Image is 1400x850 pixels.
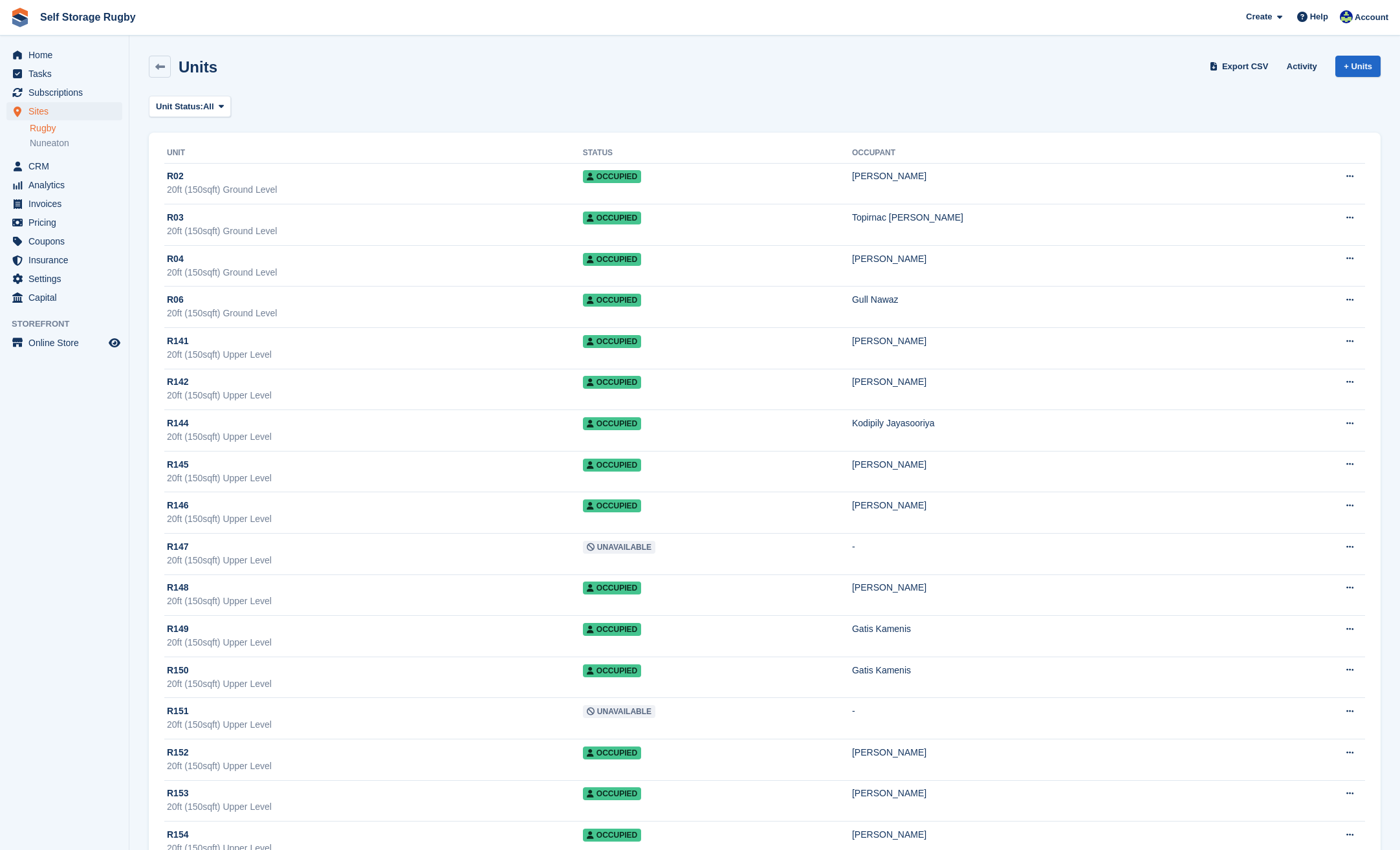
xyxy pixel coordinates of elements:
[6,83,122,102] a: menu
[107,335,122,351] a: Preview store
[852,787,1265,800] div: [PERSON_NAME]
[1310,10,1328,23] span: Help
[852,143,1265,164] th: Occupant
[1355,11,1388,24] span: Account
[28,195,106,213] span: Invoices
[167,746,188,759] span: R152
[583,170,641,183] span: Occupied
[852,293,1265,307] div: Gull Nawaz
[1282,56,1322,77] a: Activity
[167,252,184,266] span: R04
[28,213,106,232] span: Pricing
[583,623,641,636] span: Occupied
[1340,10,1353,23] img: Richard Palmer
[167,375,188,389] span: R142
[167,828,188,842] span: R154
[852,828,1265,842] div: [PERSON_NAME]
[1222,60,1269,73] span: Export CSV
[28,251,106,269] span: Insurance
[583,499,641,512] span: Occupied
[852,499,1265,512] div: [PERSON_NAME]
[6,251,122,269] a: menu
[167,183,583,197] div: 20ft (150sqft) Ground Level
[30,122,122,135] a: Rugby
[6,195,122,213] a: menu
[852,252,1265,266] div: [PERSON_NAME]
[28,176,106,194] span: Analytics
[167,169,184,183] span: R02
[6,289,122,307] a: menu
[28,270,106,288] span: Settings
[28,334,106,352] span: Online Store
[167,307,583,320] div: 20ft (150sqft) Ground Level
[583,212,641,224] span: Occupied
[28,232,106,250] span: Coupons
[167,554,583,567] div: 20ft (150sqft) Upper Level
[583,253,641,266] span: Occupied
[167,389,583,402] div: 20ft (150sqft) Upper Level
[6,102,122,120] a: menu
[167,334,188,348] span: R141
[852,698,1265,739] td: -
[167,636,583,649] div: 20ft (150sqft) Upper Level
[6,176,122,194] a: menu
[28,102,106,120] span: Sites
[164,143,583,164] th: Unit
[583,705,655,718] span: Unavailable
[852,375,1265,389] div: [PERSON_NAME]
[167,512,583,526] div: 20ft (150sqft) Upper Level
[852,664,1265,677] div: Gatis Kamenis
[6,334,122,352] a: menu
[156,100,203,113] span: Unit Status:
[167,293,184,307] span: R06
[28,65,106,83] span: Tasks
[852,458,1265,472] div: [PERSON_NAME]
[203,100,214,113] span: All
[583,664,641,677] span: Occupied
[28,289,106,307] span: Capital
[167,800,583,814] div: 20ft (150sqft) Upper Level
[6,270,122,288] a: menu
[167,677,583,691] div: 20ft (150sqft) Upper Level
[1207,56,1274,77] a: Export CSV
[28,157,106,175] span: CRM
[167,787,188,800] span: R153
[167,540,188,554] span: R147
[852,581,1265,594] div: [PERSON_NAME]
[167,664,188,677] span: R150
[167,348,583,362] div: 20ft (150sqft) Upper Level
[1246,10,1272,23] span: Create
[583,335,641,348] span: Occupied
[6,65,122,83] a: menu
[583,829,641,842] span: Occupied
[167,458,188,472] span: R145
[167,759,583,773] div: 20ft (150sqft) Upper Level
[852,622,1265,636] div: Gatis Kamenis
[10,8,30,27] img: stora-icon-8386f47178a22dfd0bd8f6a31ec36ba5ce8667c1dd55bd0f319d3a0aa187defe.svg
[167,594,583,608] div: 20ft (150sqft) Upper Level
[6,232,122,250] a: menu
[1335,56,1381,77] a: + Units
[167,704,188,718] span: R151
[583,746,641,759] span: Occupied
[167,472,583,485] div: 20ft (150sqft) Upper Level
[583,541,655,554] span: Unavailable
[583,787,641,800] span: Occupied
[852,746,1265,759] div: [PERSON_NAME]
[167,499,188,512] span: R146
[167,718,583,732] div: 20ft (150sqft) Upper Level
[583,582,641,594] span: Occupied
[583,294,641,307] span: Occupied
[179,58,217,76] h2: Units
[6,213,122,232] a: menu
[583,459,641,472] span: Occupied
[852,534,1265,575] td: -
[167,211,184,224] span: R03
[583,376,641,389] span: Occupied
[583,143,852,164] th: Status
[30,137,122,149] a: Nuneaton
[6,157,122,175] a: menu
[167,581,188,594] span: R148
[167,417,188,430] span: R144
[852,334,1265,348] div: [PERSON_NAME]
